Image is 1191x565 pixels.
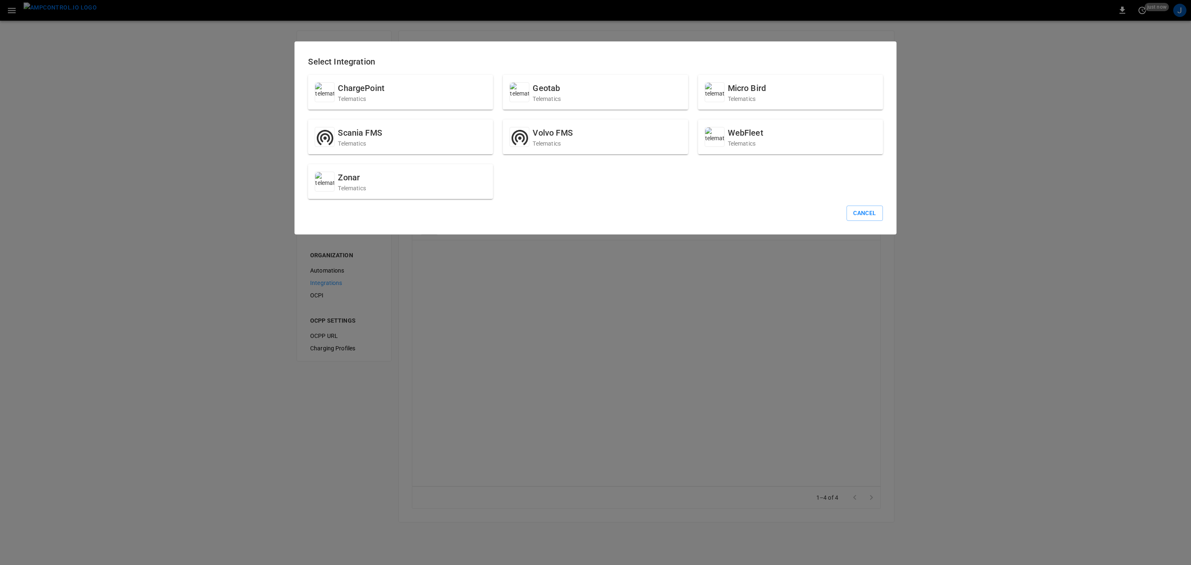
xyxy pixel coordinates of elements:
img: telematics [315,83,342,98]
img: telematics [315,172,342,187]
p: Telematics [338,184,366,192]
p: Telematics [338,95,385,103]
p: Telematics [533,139,572,148]
h6: Geotab [533,81,561,95]
h6: Zonar [338,171,366,184]
img: telematics [705,127,732,142]
p: Telematics [728,95,766,103]
p: Telematics [338,139,382,148]
button: Cancel [847,206,882,221]
img: telematics [510,83,537,98]
h6: Micro Bird [728,81,766,95]
p: Telematics [728,139,763,148]
p: Telematics [533,95,561,103]
img: telematics [705,83,732,98]
h6: Select Integration [308,55,882,68]
h6: WebFleet [728,126,763,139]
h6: Scania FMS [338,126,382,139]
h6: ChargePoint [338,81,385,95]
h6: Volvo FMS [533,126,572,139]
